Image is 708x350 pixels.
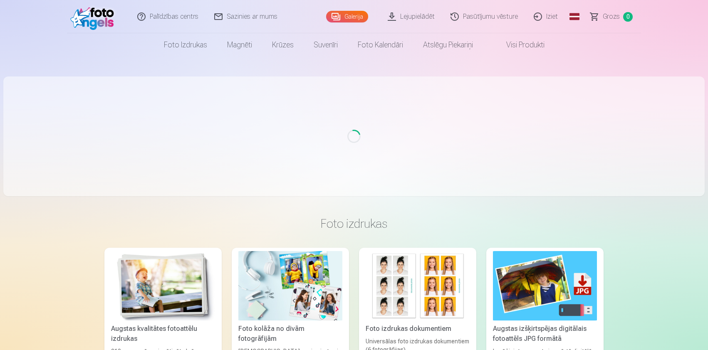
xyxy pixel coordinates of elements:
[348,33,413,57] a: Foto kalendāri
[483,33,555,57] a: Visi produkti
[326,11,368,22] a: Galerija
[603,12,620,22] span: Grozs
[238,251,342,320] img: Foto kolāža no divām fotogrāfijām
[108,324,218,344] div: Augstas kvalitātes fotoattēlu izdrukas
[235,324,346,344] div: Foto kolāža no divām fotogrāfijām
[366,251,470,320] img: Foto izdrukas dokumentiem
[413,33,483,57] a: Atslēgu piekariņi
[623,12,633,22] span: 0
[493,251,597,320] img: Augstas izšķirtspējas digitālais fotoattēls JPG formātā
[304,33,348,57] a: Suvenīri
[154,33,217,57] a: Foto izdrukas
[362,324,473,334] div: Foto izdrukas dokumentiem
[111,216,597,231] h3: Foto izdrukas
[217,33,262,57] a: Magnēti
[70,3,118,30] img: /fa1
[111,251,215,320] img: Augstas kvalitātes fotoattēlu izdrukas
[490,324,600,344] div: Augstas izšķirtspējas digitālais fotoattēls JPG formātā
[262,33,304,57] a: Krūzes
